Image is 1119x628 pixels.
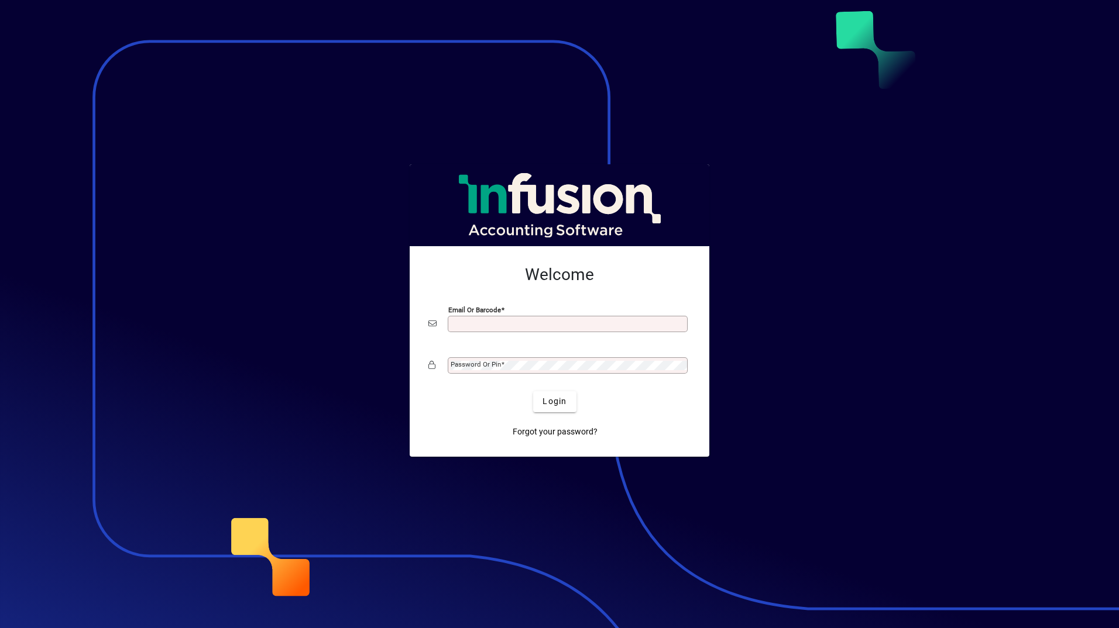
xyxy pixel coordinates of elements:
[451,360,501,368] mat-label: Password or Pin
[533,391,576,412] button: Login
[543,395,567,408] span: Login
[513,426,598,438] span: Forgot your password?
[508,422,602,443] a: Forgot your password?
[428,265,691,285] h2: Welcome
[448,305,501,313] mat-label: Email or Barcode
